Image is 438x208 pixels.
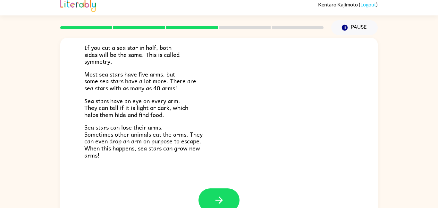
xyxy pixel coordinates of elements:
[331,20,378,35] button: Pause
[84,122,203,159] span: Sea stars can lose their arms. Sometimes other animals eat the arms. They can even drop an arm on...
[318,1,359,7] span: Kentaro Kajimoto
[84,69,196,93] span: Most sea stars have five arms, but some sea stars have a lot more. There are sea stars with as ma...
[360,1,376,7] a: Logout
[84,43,180,66] span: If you cut a sea star in half, both sides will be the same. This is called symmetry.
[84,96,188,119] span: Sea stars have an eye on every arm. They can tell if it is light or dark, which helps them hide a...
[318,1,378,7] div: ( )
